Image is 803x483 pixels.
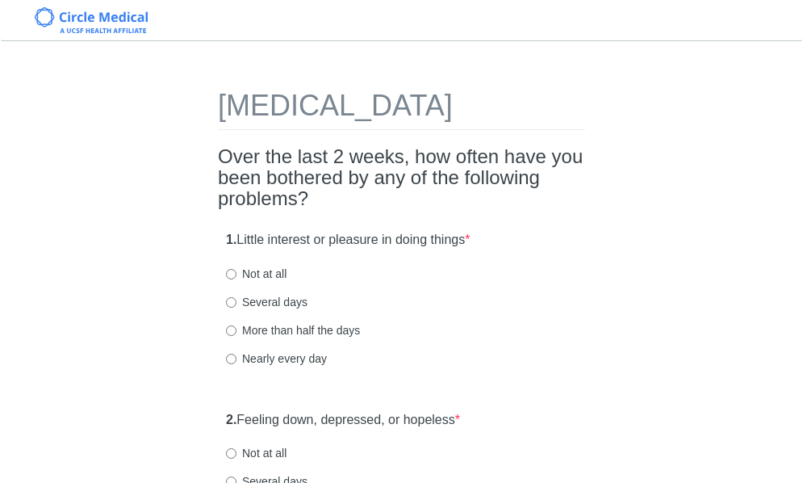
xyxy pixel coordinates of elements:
label: More than half the days [226,322,360,338]
h1: [MEDICAL_DATA] [218,90,585,130]
strong: 1. [226,233,236,246]
label: Not at all [226,445,286,461]
label: Feeling down, depressed, or hopeless [226,411,460,430]
label: Several days [226,294,307,310]
label: Nearly every day [226,351,327,367]
input: Several days [226,297,236,308]
img: Circle Medical Logo [35,7,148,33]
label: Not at all [226,266,286,282]
input: Not at all [226,448,236,459]
strong: 2. [226,413,236,426]
input: Not at all [226,269,236,279]
input: Nearly every day [226,354,236,364]
label: Little interest or pleasure in doing things [226,231,470,250]
h2: Over the last 2 weeks, how often have you been bothered by any of the following problems? [218,146,585,210]
input: More than half the days [226,325,236,336]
